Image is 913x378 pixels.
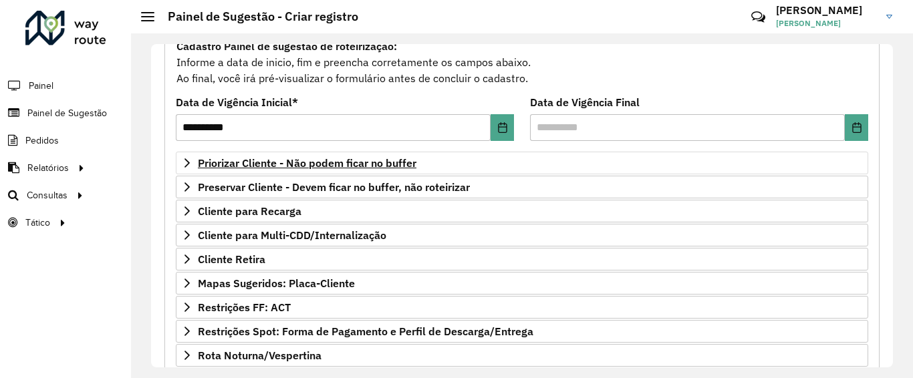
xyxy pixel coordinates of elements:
[176,224,868,246] a: Cliente para Multi-CDD/Internalização
[776,4,876,17] h3: [PERSON_NAME]
[176,248,868,270] a: Cliente Retira
[198,326,533,337] span: Restrições Spot: Forma de Pagamento e Perfil de Descarga/Entrega
[27,161,69,175] span: Relatórios
[154,9,358,24] h2: Painel de Sugestão - Criar registro
[776,17,876,29] span: [PERSON_NAME]
[176,320,868,343] a: Restrições Spot: Forma de Pagamento e Perfil de Descarga/Entrega
[176,344,868,367] a: Rota Noturna/Vespertina
[198,230,386,240] span: Cliente para Multi-CDD/Internalização
[491,114,514,141] button: Choose Date
[198,254,265,264] span: Cliente Retira
[25,134,59,148] span: Pedidos
[27,106,107,120] span: Painel de Sugestão
[176,37,868,87] div: Informe a data de inicio, fim e preencha corretamente os campos abaixo. Ao final, você irá pré-vi...
[198,302,291,313] span: Restrições FF: ACT
[198,350,321,361] span: Rota Noturna/Vespertina
[530,94,640,110] label: Data de Vigência Final
[744,3,773,31] a: Contato Rápido
[176,272,868,295] a: Mapas Sugeridos: Placa-Cliente
[176,152,868,174] a: Priorizar Cliente - Não podem ficar no buffer
[198,182,470,192] span: Preservar Cliente - Devem ficar no buffer, não roteirizar
[176,39,397,53] strong: Cadastro Painel de sugestão de roteirização:
[29,79,53,93] span: Painel
[198,206,301,216] span: Cliente para Recarga
[198,278,355,289] span: Mapas Sugeridos: Placa-Cliente
[27,188,68,202] span: Consultas
[176,94,298,110] label: Data de Vigência Inicial
[198,158,416,168] span: Priorizar Cliente - Não podem ficar no buffer
[176,296,868,319] a: Restrições FF: ACT
[176,176,868,198] a: Preservar Cliente - Devem ficar no buffer, não roteirizar
[845,114,868,141] button: Choose Date
[25,216,50,230] span: Tático
[176,200,868,222] a: Cliente para Recarga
